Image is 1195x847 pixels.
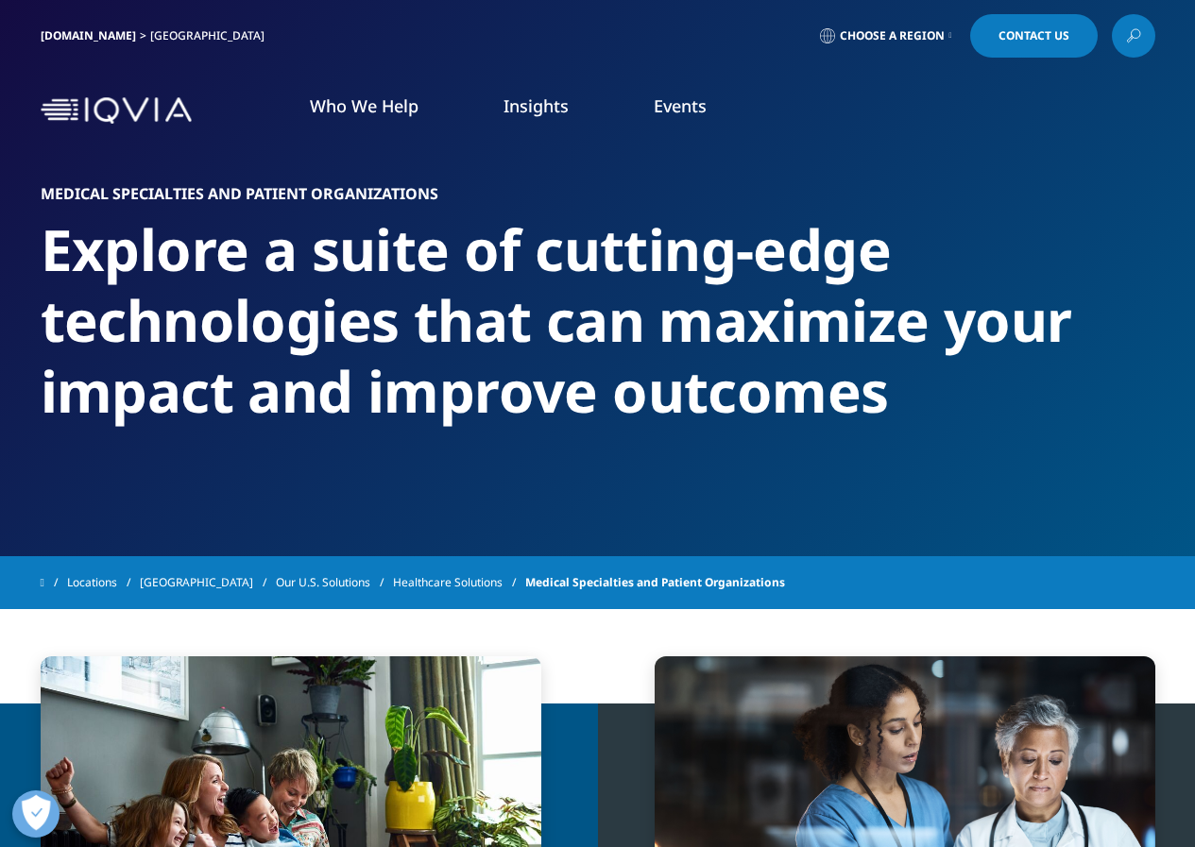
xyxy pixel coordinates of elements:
a: [GEOGRAPHIC_DATA] [140,566,276,600]
a: Our U.S. Solutions [276,566,393,600]
div: [GEOGRAPHIC_DATA] [150,28,272,43]
span: Medical Specialties and Patient Organizations [525,566,785,600]
h1: Medical Specialties and Patient Organizations [41,184,1155,203]
span: Contact Us [999,30,1069,42]
a: Contact Us [970,14,1098,58]
a: Healthcare Solutions [393,566,525,600]
a: Insights [504,94,569,117]
img: IQVIA Healthcare Information Technology and Pharma Clinical Research Company [41,97,192,125]
h2: Explore a suite of cutting-edge technologies that can maximize your impact and improve outcomes [41,214,1155,427]
nav: Primary [199,66,1155,155]
a: Events [654,94,707,117]
a: Locations [67,566,140,600]
span: Choose a Region [840,28,945,43]
a: Who We Help [310,94,418,117]
button: Open Preferences [12,790,60,838]
a: [DOMAIN_NAME] [41,27,136,43]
